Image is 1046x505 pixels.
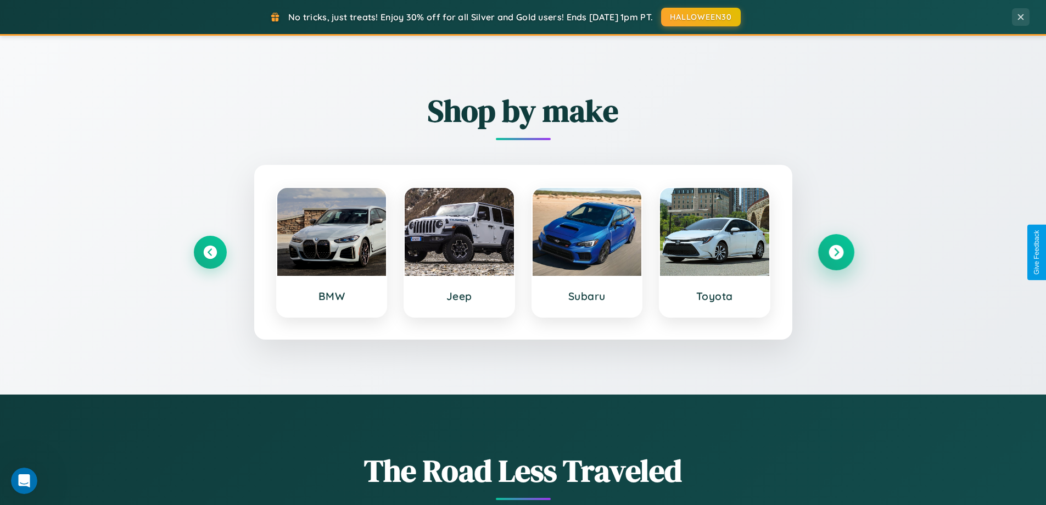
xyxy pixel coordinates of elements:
h3: Subaru [544,290,631,303]
h1: The Road Less Traveled [194,449,853,492]
span: No tricks, just treats! Enjoy 30% off for all Silver and Gold users! Ends [DATE] 1pm PT. [288,12,653,23]
h3: Jeep [416,290,503,303]
h2: Shop by make [194,90,853,132]
iframe: Intercom live chat [11,468,37,494]
h3: Toyota [671,290,758,303]
div: Give Feedback [1033,230,1041,275]
h3: BMW [288,290,376,303]
button: HALLOWEEN30 [661,8,741,26]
